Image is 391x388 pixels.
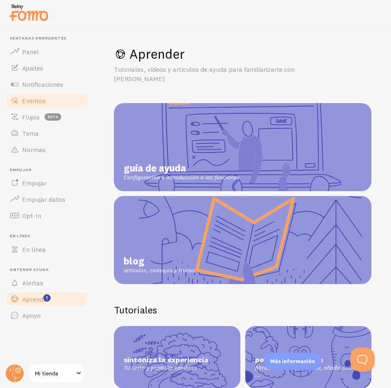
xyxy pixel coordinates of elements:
[5,241,89,258] a: En línea
[22,145,46,154] font: Normas
[9,2,49,23] img: fomo-relay-logo-orange.svg
[114,103,371,191] a: guía de ayuda Configuración e introducción a las funciones
[114,304,157,316] font: Tutoriales
[5,191,89,207] a: Empujar datos
[5,109,89,125] a: Flujos beta
[22,80,63,88] font: Notificaciones
[22,129,39,137] font: Tema
[124,364,197,371] font: Tu texto y pantalla cambian
[5,60,89,76] a: Ajustes
[124,174,240,181] font: Configuración e introducción a las funciones
[129,46,184,62] font: Aprender
[5,291,89,307] a: Aprender
[22,97,46,105] font: Eventos
[35,370,58,377] font: Mi tienda
[270,358,315,364] font: Más información
[10,233,30,238] font: En línea
[114,196,371,284] a: blog artículos, consejos y trucos
[5,125,89,141] a: Tema
[22,279,43,287] font: Alertas
[22,179,47,187] font: Empujar
[124,267,195,274] font: artículos, consejos y trucos
[114,65,295,83] font: Tutoriales, vídeos y artículos de ayuda para familiarizarte con [PERSON_NAME]
[124,255,144,267] font: blog
[5,44,89,60] a: Panel
[10,267,49,272] font: Obtener ayuda
[124,162,186,174] font: guía de ayuda
[255,355,323,364] font: personalizar datos
[43,294,51,302] svg: <p>Watch New Feature Tutorials!</p>
[5,76,89,93] a: Notificaciones
[22,245,46,254] font: En línea
[22,311,41,320] font: Apoyo
[22,48,39,56] font: Panel
[29,364,84,383] a: Mi tienda
[5,207,89,224] a: Opt-In
[5,275,89,291] a: Alertas
[10,35,67,41] font: Ventanas emergentes
[22,64,43,72] font: Ajustes
[22,295,49,303] font: Aprender
[5,141,89,158] a: Normas
[5,307,89,324] a: Apoyo
[5,175,89,191] a: Empujar
[22,113,40,121] font: Flujos
[5,93,89,109] a: Eventos
[10,167,32,172] font: Empujar
[22,212,41,220] font: Opt-In
[264,353,322,370] div: Más información
[350,347,375,372] iframe: Ayuda Scout Beacon - Abierto
[22,195,65,203] font: Empujar datos
[255,364,356,379] font: filtrar, recortar, formatear, añadir color, ...
[124,355,209,364] font: sintoniza la experiencia
[48,115,58,119] font: beta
